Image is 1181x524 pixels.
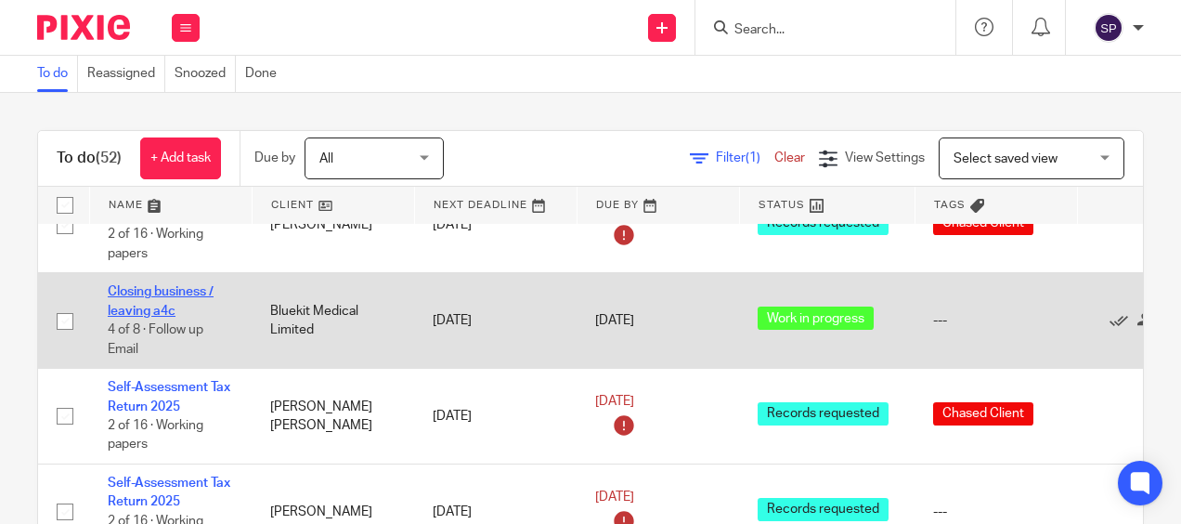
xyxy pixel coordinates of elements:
a: Closing business / leaving a4c [108,285,214,317]
span: 4 of 8 · Follow up Email [108,323,203,356]
a: Clear [774,151,805,164]
span: Records requested [758,402,889,426]
span: Work in progress [758,307,874,330]
span: Filter [716,151,774,164]
span: 2 of 16 · Working papers [108,229,203,261]
td: Bluekit Medical Limited [252,273,414,369]
span: Chased Client [933,402,1033,426]
span: Records requested [758,498,889,521]
span: 2 of 16 · Working papers [108,419,203,452]
a: Reassigned [87,56,165,92]
a: + Add task [140,138,221,179]
td: [PERSON_NAME] [252,177,414,273]
span: All [319,152,333,165]
div: --- [933,503,1058,521]
td: [PERSON_NAME] [PERSON_NAME] [252,369,414,465]
a: Mark as done [1110,311,1137,330]
td: [DATE] [414,369,577,465]
span: [DATE] [595,491,634,504]
a: Done [245,56,286,92]
td: [DATE] [414,177,577,273]
span: (1) [746,151,760,164]
p: Due by [254,149,295,167]
img: Pixie [37,15,130,40]
a: Snoozed [175,56,236,92]
span: [DATE] [595,395,634,408]
input: Search [733,22,900,39]
a: To do [37,56,78,92]
a: Self-Assessment Tax Return 2025 [108,381,230,413]
img: svg%3E [1094,13,1123,43]
div: --- [933,311,1058,330]
a: Self-Assessment Tax Return 2025 [108,477,230,508]
span: [DATE] [595,314,634,327]
span: (52) [96,151,122,165]
h1: To do [57,149,122,168]
span: View Settings [845,151,925,164]
td: [DATE] [414,273,577,369]
span: Select saved view [954,152,1058,165]
span: Tags [934,200,966,210]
